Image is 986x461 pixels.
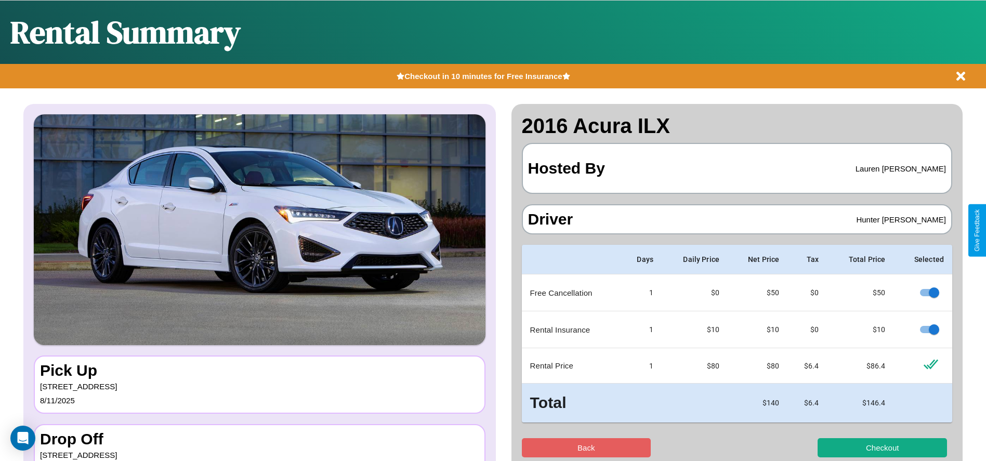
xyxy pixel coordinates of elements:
table: simple table [522,245,953,423]
h3: Pick Up [40,362,479,379]
div: Give Feedback [974,209,981,252]
td: $10 [662,311,728,348]
td: $0 [662,274,728,311]
p: Lauren [PERSON_NAME] [856,162,946,176]
h1: Rental Summary [10,11,241,54]
td: $ 50 [827,274,893,311]
td: $ 6.4 [788,348,827,384]
td: $ 146.4 [827,384,893,423]
th: Daily Price [662,245,728,274]
th: Days [621,245,662,274]
div: Open Intercom Messenger [10,426,35,451]
td: $ 50 [728,274,787,311]
td: $ 10 [827,311,893,348]
td: $ 10 [728,311,787,348]
p: 8 / 11 / 2025 [40,393,479,407]
td: $ 80 [728,348,787,384]
th: Tax [788,245,827,274]
button: Back [522,438,651,457]
td: 1 [621,274,662,311]
td: $ 80 [662,348,728,384]
p: [STREET_ADDRESS] [40,379,479,393]
p: Rental Price [530,359,612,373]
td: 1 [621,348,662,384]
h3: Driver [528,210,573,228]
p: Hunter [PERSON_NAME] [856,213,946,227]
td: $ 6.4 [788,384,827,423]
button: Checkout [818,438,947,457]
h3: Hosted By [528,149,605,188]
h2: 2016 Acura ILX [522,114,953,138]
h3: Drop Off [40,430,479,448]
td: $ 140 [728,384,787,423]
th: Total Price [827,245,893,274]
th: Net Price [728,245,787,274]
b: Checkout in 10 minutes for Free Insurance [404,72,562,81]
h3: Total [530,392,612,414]
p: Rental Insurance [530,323,612,337]
td: $ 86.4 [827,348,893,384]
td: 1 [621,311,662,348]
th: Selected [894,245,953,274]
p: Free Cancellation [530,286,612,300]
td: $0 [788,274,827,311]
td: $0 [788,311,827,348]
